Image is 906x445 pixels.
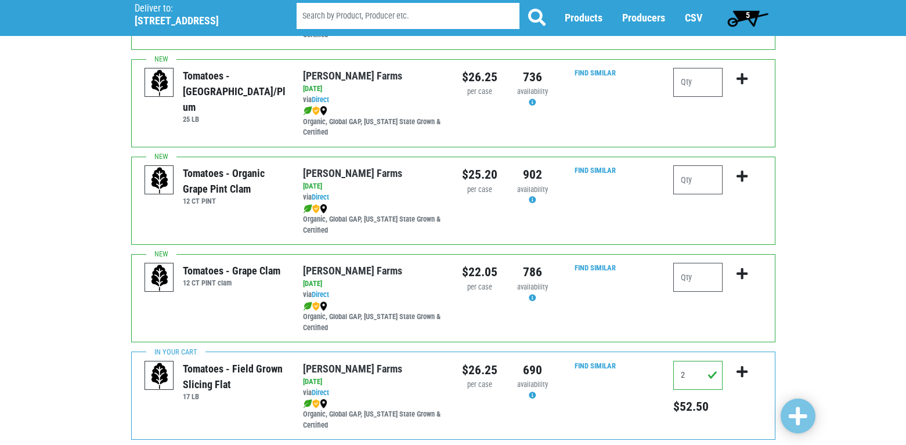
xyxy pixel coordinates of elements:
[312,193,329,201] a: Direct
[320,399,327,408] img: map_marker-0e94453035b3232a4d21701695807de9.png
[145,166,174,195] img: placeholder-variety-43d6402dacf2d531de610a020419775a.svg
[312,388,329,397] a: Direct
[303,265,402,277] a: [PERSON_NAME] Farms
[462,263,497,281] div: $22.05
[303,388,444,399] div: via
[515,361,550,379] div: 690
[303,377,444,388] div: [DATE]
[575,263,616,272] a: Find Similar
[303,84,444,95] div: [DATE]
[303,302,312,311] img: leaf-e5c59151409436ccce96b2ca1b28e03c.png
[673,165,723,194] input: Qty
[462,379,497,390] div: per case
[183,165,286,197] div: Tomatoes - Organic Grape Pint Clam
[303,203,444,236] div: Organic, Global GAP, [US_STATE] State Grown & Certified
[320,302,327,311] img: map_marker-0e94453035b3232a4d21701695807de9.png
[312,204,320,214] img: safety-e55c860ca8c00a9c171001a62a92dabd.png
[312,290,329,299] a: Direct
[303,70,402,82] a: [PERSON_NAME] Farms
[145,361,174,390] img: placeholder-variety-43d6402dacf2d531de610a020419775a.svg
[517,87,548,96] span: availability
[575,166,616,175] a: Find Similar
[462,86,497,97] div: per case
[145,68,174,97] img: placeholder-variety-43d6402dacf2d531de610a020419775a.svg
[575,361,616,370] a: Find Similar
[145,263,174,292] img: placeholder-variety-43d6402dacf2d531de610a020419775a.svg
[183,197,286,205] h6: 12 CT PINT
[303,181,444,192] div: [DATE]
[575,68,616,77] a: Find Similar
[673,68,723,97] input: Qty
[462,282,497,293] div: per case
[515,68,550,86] div: 736
[517,283,548,291] span: availability
[312,399,320,408] img: safety-e55c860ca8c00a9c171001a62a92dabd.png
[462,184,497,196] div: per case
[565,12,602,24] a: Products
[722,6,774,30] a: 5
[135,3,267,15] p: Deliver to:
[303,278,444,290] div: [DATE]
[320,204,327,214] img: map_marker-0e94453035b3232a4d21701695807de9.png
[517,380,548,389] span: availability
[183,263,280,278] div: Tomatoes - Grape Clam
[320,106,327,115] img: map_marker-0e94453035b3232a4d21701695807de9.png
[515,165,550,184] div: 902
[183,392,286,401] h6: 17 LB
[622,12,665,24] a: Producers
[303,192,444,203] div: via
[303,167,402,179] a: [PERSON_NAME] Farms
[135,15,267,27] h5: [STREET_ADDRESS]
[462,361,497,379] div: $26.25
[312,95,329,104] a: Direct
[673,361,723,390] input: Qty
[673,263,723,292] input: Qty
[312,106,320,115] img: safety-e55c860ca8c00a9c171001a62a92dabd.png
[303,106,444,139] div: Organic, Global GAP, [US_STATE] State Grown & Certified
[673,399,723,414] h5: $52.50
[746,10,750,20] span: 5
[303,290,444,301] div: via
[183,68,286,115] div: Tomatoes - [GEOGRAPHIC_DATA]/Plum
[462,68,497,86] div: $26.25
[303,363,402,375] a: [PERSON_NAME] Farms
[312,302,320,311] img: safety-e55c860ca8c00a9c171001a62a92dabd.png
[462,165,497,184] div: $25.20
[303,106,312,115] img: leaf-e5c59151409436ccce96b2ca1b28e03c.png
[297,3,519,30] input: Search by Product, Producer etc.
[183,361,286,392] div: Tomatoes - Field Grown Slicing Flat
[303,399,312,408] img: leaf-e5c59151409436ccce96b2ca1b28e03c.png
[183,278,280,287] h6: 12 CT PINT clam
[685,12,702,24] a: CSV
[303,204,312,214] img: leaf-e5c59151409436ccce96b2ca1b28e03c.png
[515,263,550,281] div: 786
[517,185,548,194] span: availability
[303,398,444,431] div: Organic, Global GAP, [US_STATE] State Grown & Certified
[303,95,444,106] div: via
[303,301,444,334] div: Organic, Global GAP, [US_STATE] State Grown & Certified
[183,115,286,124] h6: 25 LB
